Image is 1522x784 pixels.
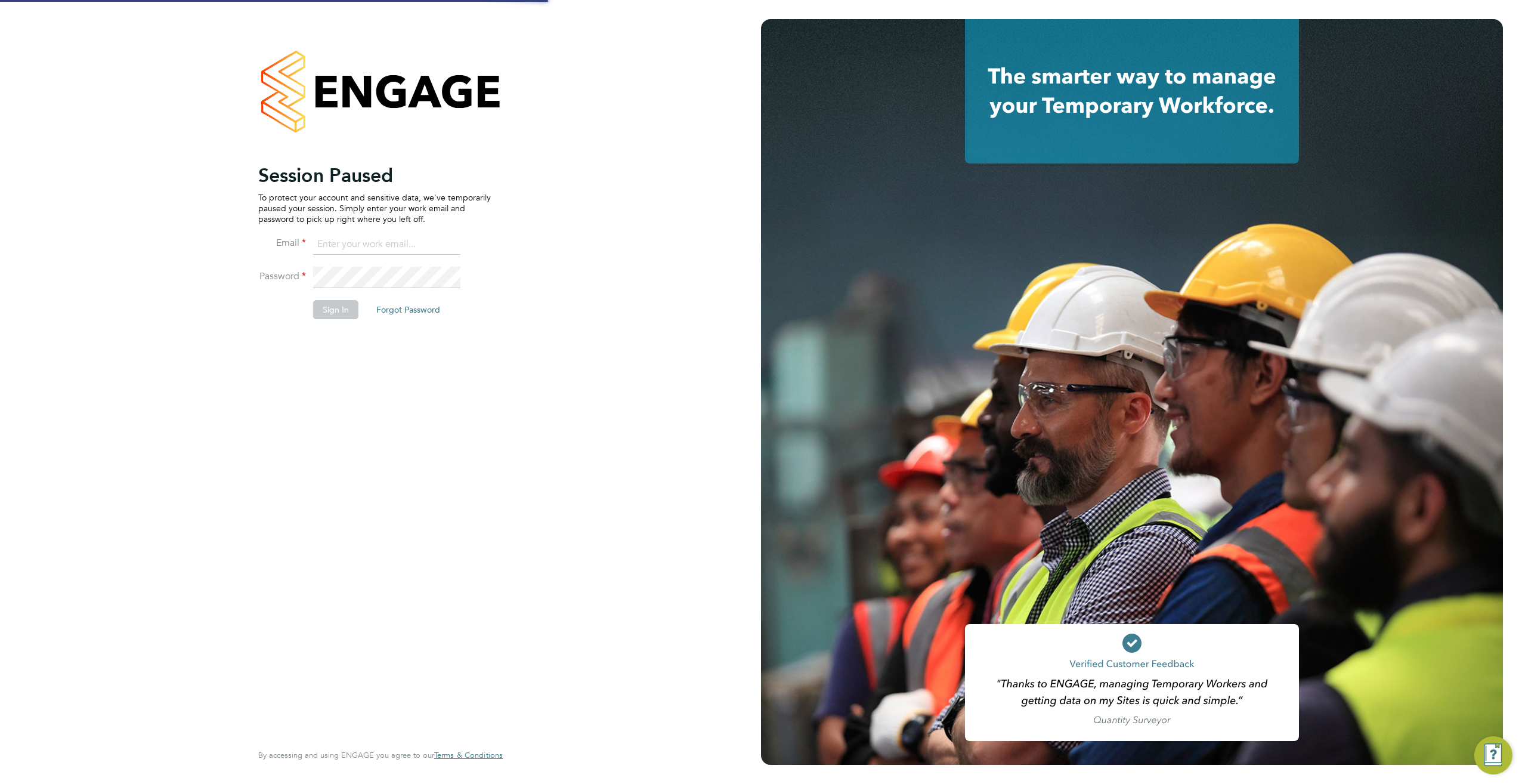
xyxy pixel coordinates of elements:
[313,300,358,319] button: Sign In
[258,192,491,225] p: To protect your account and sensitive data, we've temporarily paused your session. Simply enter y...
[258,237,306,249] label: Email
[258,270,306,283] label: Password
[367,300,450,319] button: Forgot Password
[258,163,491,187] h2: Session Paused
[258,750,503,760] span: By accessing and using ENGAGE you agree to our
[313,234,460,255] input: Enter your work email...
[1474,736,1512,774] button: Engage Resource Center
[434,751,503,760] a: Terms & Conditions
[434,750,503,760] span: Terms & Conditions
